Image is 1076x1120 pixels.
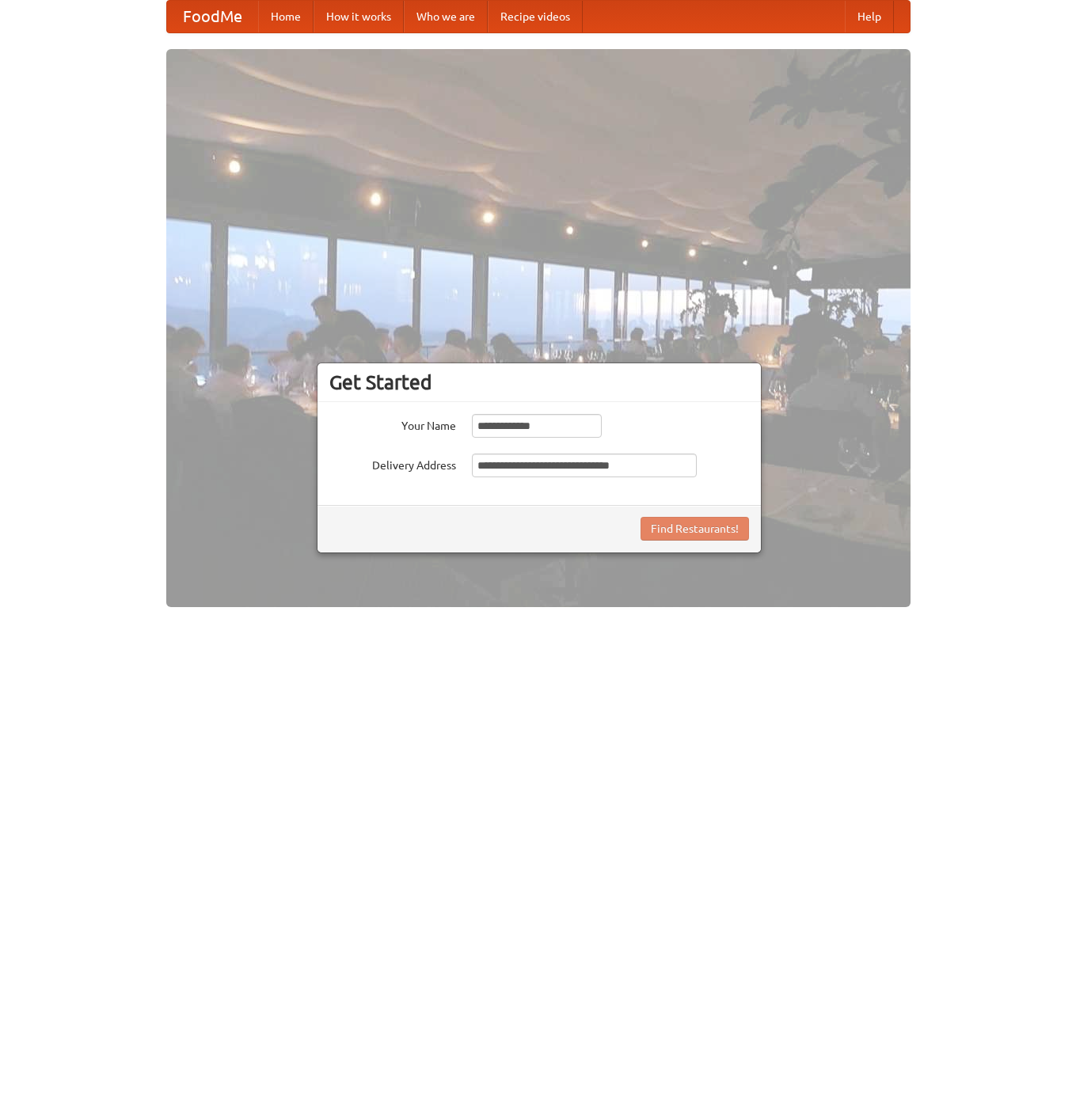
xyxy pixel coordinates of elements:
[329,414,456,434] label: Your Name
[314,1,404,32] a: How it works
[845,1,894,32] a: Help
[167,1,258,32] a: FoodMe
[258,1,314,32] a: Home
[641,517,749,541] button: Find Restaurants!
[488,1,583,32] a: Recipe videos
[329,454,456,473] label: Delivery Address
[404,1,488,32] a: Who we are
[329,370,749,394] h3: Get Started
